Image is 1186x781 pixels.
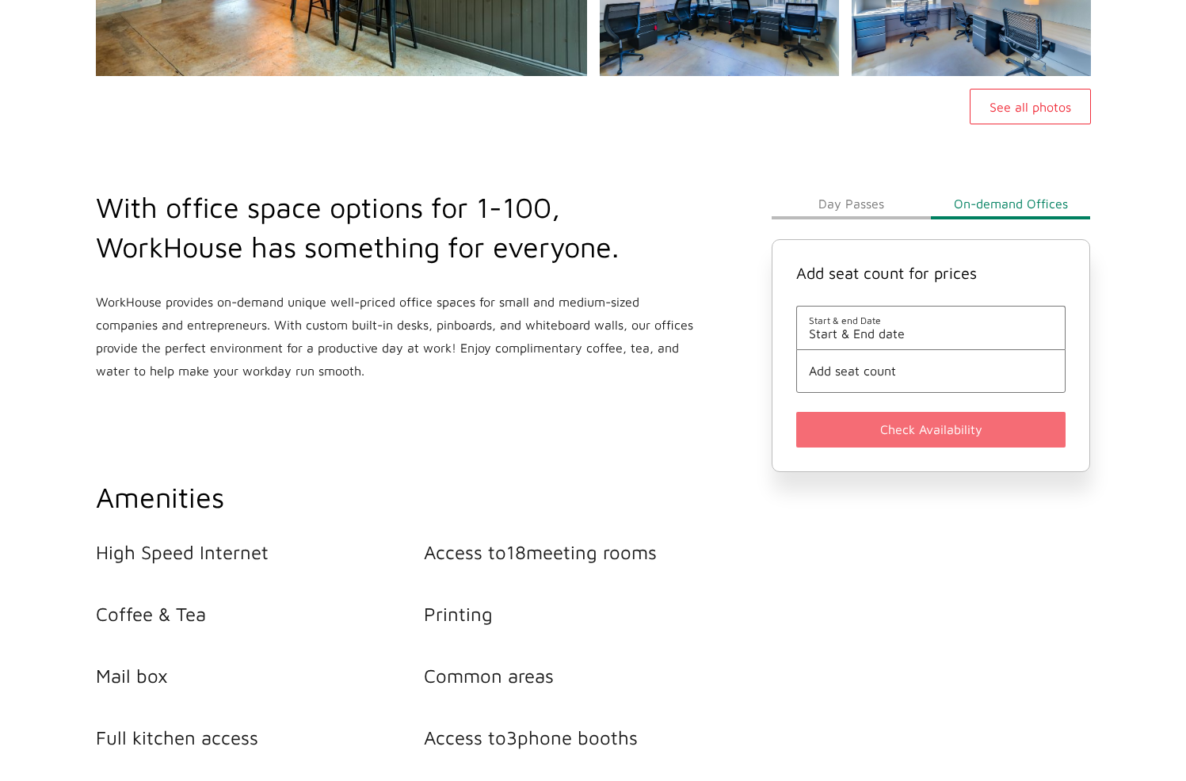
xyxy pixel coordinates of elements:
[96,478,753,517] h2: Amenities
[931,188,1090,219] button: On-demand Offices
[96,726,425,749] li: Full kitchen access
[424,541,753,563] li: Access to 18 meeting rooms
[796,412,1066,448] button: Check Availability
[96,291,696,383] p: WorkHouse provides on-demand unique well-priced office spaces for small and medium-sized companie...
[424,665,753,687] li: Common areas
[809,326,1054,341] span: Start & End date
[809,364,1054,378] button: Add seat count
[96,603,425,625] li: Coffee & Tea
[96,541,425,563] li: High Speed Internet
[96,665,425,687] li: Mail box
[809,314,1054,326] span: Start & end Date
[424,726,753,749] li: Access to 3 phone booths
[96,188,696,267] h2: With office space options for 1-100, WorkHouse has something for everyone.
[970,89,1091,124] button: See all photos
[796,264,1066,282] h4: Add seat count for prices
[772,188,931,219] button: Day Passes
[809,314,1054,341] button: Start & end DateStart & End date
[424,603,753,625] li: Printing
